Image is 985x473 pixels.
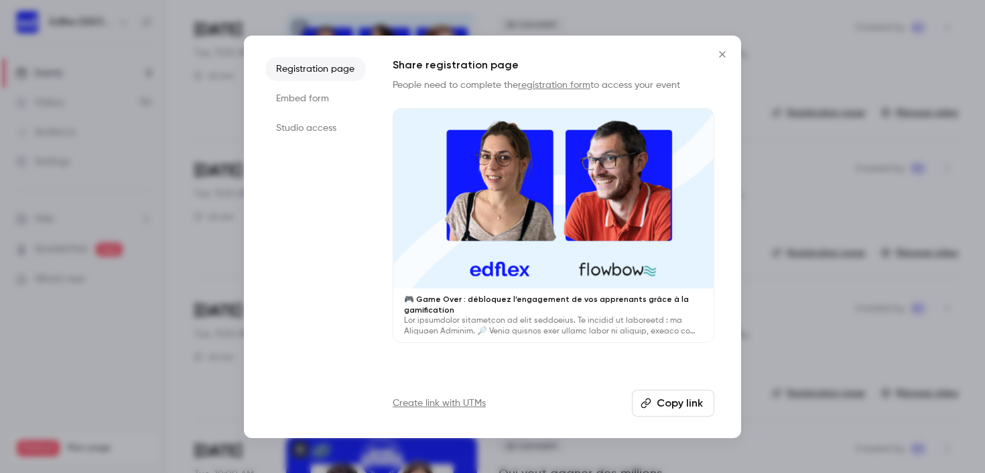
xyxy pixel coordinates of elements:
button: Close [709,41,736,68]
li: Studio access [265,116,366,140]
p: Lor ipsumdolor sitametcon ad elit seddoeius. Te incidid ut laboreetd : ma Aliquaen Adminim. 🔎 Ven... [404,315,703,337]
button: Copy link [632,390,714,417]
p: 🎮 Game Over : débloquez l’engagement de vos apprenants grâce à la gamification [404,294,703,315]
p: People need to complete the to access your event [393,78,714,92]
li: Embed form [265,87,366,111]
li: Registration page [265,57,366,81]
a: 🎮 Game Over : débloquez l’engagement de vos apprenants grâce à la gamificationLor ipsumdolor sita... [393,108,714,344]
h1: Share registration page [393,57,714,73]
a: registration form [518,81,590,90]
a: Create link with UTMs [393,397,486,410]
